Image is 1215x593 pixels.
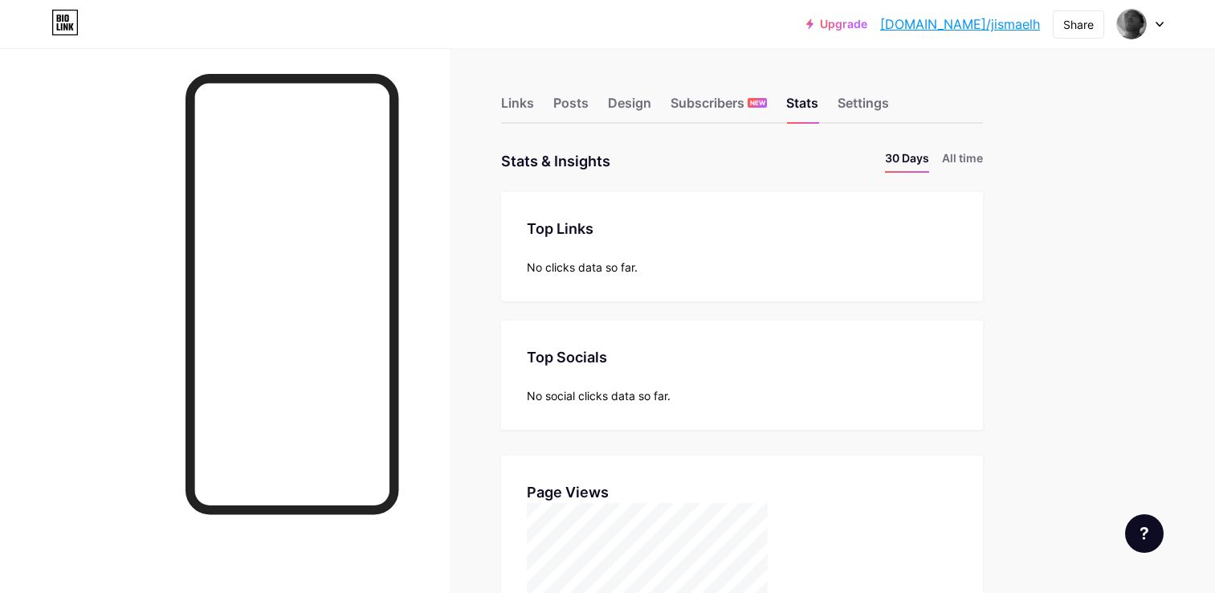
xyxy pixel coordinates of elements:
a: Upgrade [806,18,867,31]
li: All time [942,149,983,173]
div: Stats [786,93,818,122]
div: Settings [838,93,889,122]
div: Top Links [527,218,957,239]
a: [DOMAIN_NAME]/jismaelh [880,14,1040,34]
img: Ismael Hernández José Alberto [1116,9,1147,39]
div: Links [501,93,534,122]
div: Top Socials [527,346,957,368]
div: Stats & Insights [501,149,610,173]
div: Design [608,93,651,122]
div: No social clicks data so far. [527,387,957,404]
li: 30 Days [885,149,929,173]
div: No clicks data so far. [527,259,957,276]
div: Subscribers [671,93,767,122]
div: Page Views [527,481,957,503]
div: Share [1063,16,1094,33]
div: Posts [553,93,589,122]
span: NEW [750,98,765,108]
